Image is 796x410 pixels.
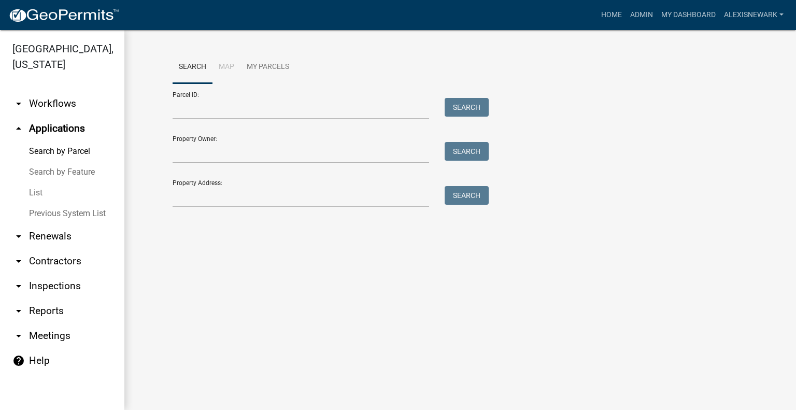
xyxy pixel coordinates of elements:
[12,330,25,342] i: arrow_drop_down
[720,5,788,25] a: alexisnewark
[12,355,25,367] i: help
[12,305,25,317] i: arrow_drop_down
[445,186,489,205] button: Search
[12,280,25,292] i: arrow_drop_down
[173,51,212,84] a: Search
[597,5,626,25] a: Home
[445,142,489,161] button: Search
[240,51,295,84] a: My Parcels
[12,230,25,243] i: arrow_drop_down
[12,255,25,267] i: arrow_drop_down
[12,97,25,110] i: arrow_drop_down
[445,98,489,117] button: Search
[12,122,25,135] i: arrow_drop_up
[626,5,657,25] a: Admin
[657,5,720,25] a: My Dashboard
